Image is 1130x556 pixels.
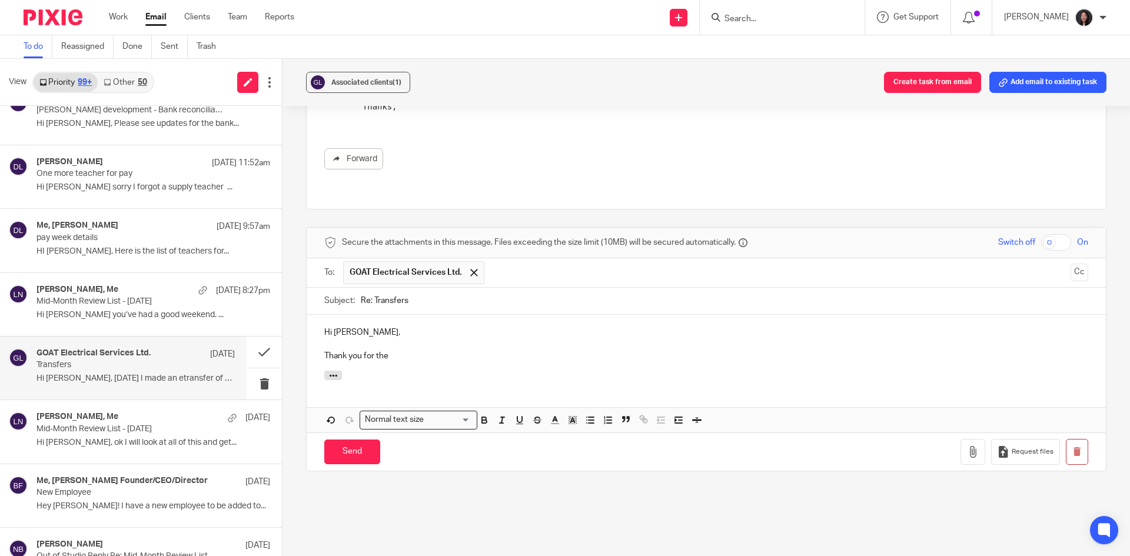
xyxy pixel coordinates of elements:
label: Subject: [324,295,355,307]
a: Trash [197,35,225,58]
a: Done [122,35,152,58]
img: Lili%20square.jpg [1075,8,1094,27]
a: Reports [265,11,294,23]
a: Team [228,11,247,23]
p: Hi [PERSON_NAME], [DATE] I made an etransfer of $7500 to... [36,374,235,384]
p: One more teacher for pay [36,169,224,179]
span: Get Support [893,13,939,21]
p: [PERSON_NAME] [1004,11,1069,23]
p: New Employee [36,488,224,498]
img: svg%3E [9,348,28,367]
p: [DATE] [245,412,270,424]
p: Mid-Month Review List - [DATE] [36,424,224,434]
h4: [PERSON_NAME] [36,157,103,167]
img: svg%3E [9,412,28,431]
p: Hi [PERSON_NAME] sorry I forgot a supply teacher ... [36,182,270,192]
span: Normal text size [363,414,427,426]
input: Send [324,440,380,465]
p: pay week details [36,233,224,243]
p: Transfers [36,360,195,370]
span: GOAT Electrical Services Ltd. [350,267,461,278]
a: Email [145,11,167,23]
p: Hi [PERSON_NAME], [324,327,1088,338]
label: To: [324,267,337,278]
a: Priority99+ [34,73,98,92]
div: Search for option [360,411,477,429]
h4: [PERSON_NAME], Me [36,412,118,422]
a: Reassigned [61,35,114,58]
p: Hi [PERSON_NAME] you’ve had a good weekend. ... [36,310,270,320]
p: [DATE] [210,348,235,360]
p: [DATE] 11:52am [212,157,270,169]
h4: [PERSON_NAME] [36,540,103,550]
img: svg%3E [9,285,28,304]
p: [DATE] [245,476,270,488]
p: [PERSON_NAME] development - Bank reconciliation - August Month-End [36,105,224,115]
a: Sent [161,35,188,58]
div: 50 [138,78,147,86]
span: Request files [1012,447,1053,457]
a: Work [109,11,128,23]
p: Hi [PERSON_NAME], Please see updates for the bank... [36,119,270,129]
p: HI [PERSON_NAME], Here is the list of teachers for... [36,247,270,257]
img: Pixie [24,9,82,25]
p: [DATE] 9:57am [217,221,270,232]
button: Cc [1071,264,1088,281]
button: Request files [991,439,1059,465]
img: svg%3E [9,221,28,239]
p: Hi [PERSON_NAME], ok I will look at all of this and get... [36,438,270,448]
span: Associated clients [331,79,401,86]
p: Mid-Month Review List - [DATE] [36,297,224,307]
input: Search [723,14,829,25]
button: Create task from email [884,72,981,93]
span: View [9,76,26,88]
h4: Me, [PERSON_NAME] [36,221,118,231]
span: (1) [393,79,401,86]
p: Hey [PERSON_NAME]! I have a new employee to be added to... [36,501,270,511]
div: 99+ [78,78,92,86]
span: Switch off [998,237,1035,248]
h4: Me, [PERSON_NAME] Founder/CEO/Director [36,476,208,486]
a: To do [24,35,52,58]
p: [DATE] [245,540,270,551]
a: Other50 [98,73,152,92]
h4: GOAT Electrical Services Ltd. [36,348,151,358]
img: svg%3E [309,74,327,91]
a: Clients [184,11,210,23]
h4: [PERSON_NAME], Me [36,285,118,295]
button: Add email to existing task [989,72,1106,93]
button: Associated clients(1) [306,72,410,93]
span: On [1077,237,1088,248]
p: Thank you for the [324,350,1088,362]
input: Search for option [428,414,470,426]
span: Secure the attachments in this message. Files exceeding the size limit (10MB) will be secured aut... [342,237,736,248]
img: svg%3E [9,476,28,495]
a: Forward [324,148,383,169]
img: svg%3E [9,157,28,176]
p: [DATE] 8:27pm [216,285,270,297]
